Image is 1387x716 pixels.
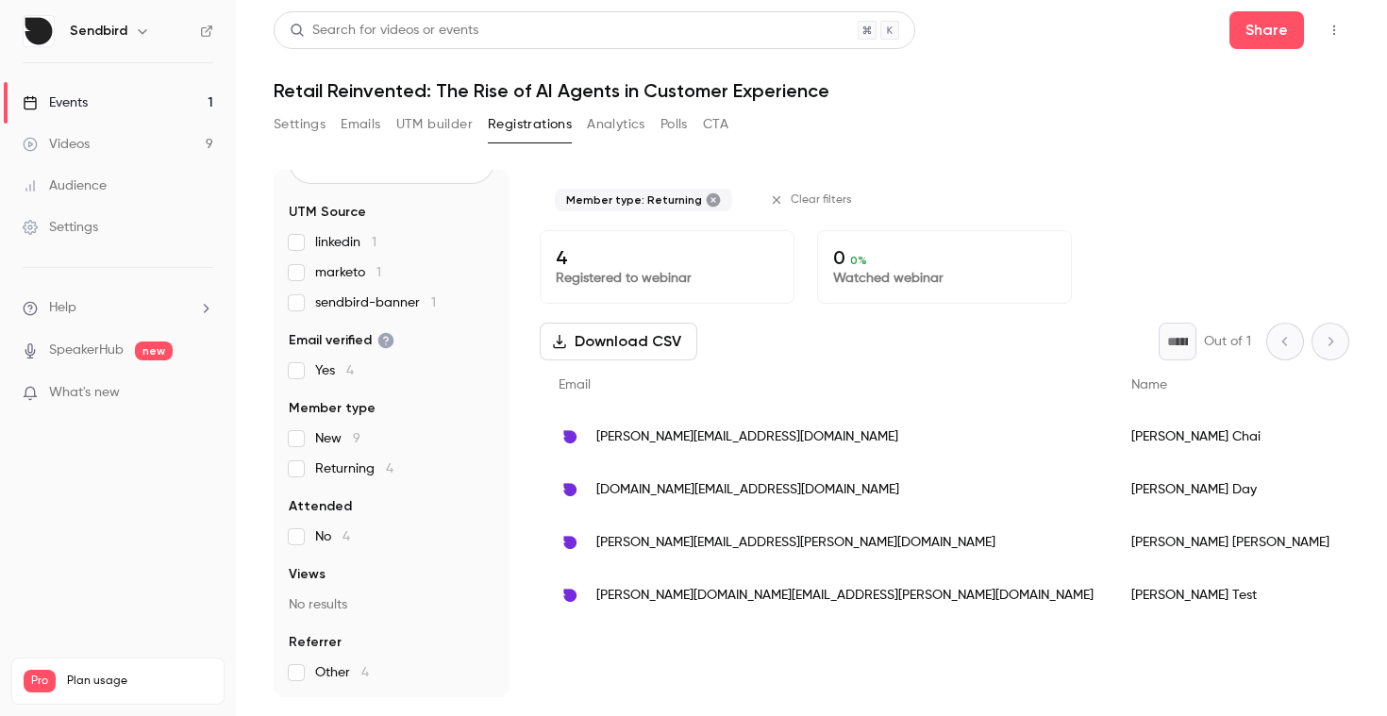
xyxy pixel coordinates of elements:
[596,427,898,447] span: [PERSON_NAME][EMAIL_ADDRESS][DOMAIN_NAME]
[1112,410,1348,463] div: [PERSON_NAME] Chai
[488,109,572,140] button: Registrations
[559,378,591,391] span: Email
[386,462,393,475] span: 4
[559,478,581,501] img: sendbird.com
[596,586,1094,606] span: [PERSON_NAME][DOMAIN_NAME][EMAIL_ADDRESS][PERSON_NAME][DOMAIN_NAME]
[289,331,394,350] span: Email verified
[1112,516,1348,569] div: [PERSON_NAME] [PERSON_NAME]
[315,263,381,282] span: marketo
[289,595,494,614] p: No results
[315,361,354,380] span: Yes
[343,530,350,543] span: 4
[762,185,863,215] button: Clear filters
[396,109,473,140] button: UTM builder
[341,109,380,140] button: Emails
[67,674,212,689] span: Plan usage
[1204,332,1251,351] p: Out of 1
[833,269,1056,288] p: Watched webinar
[23,218,98,237] div: Settings
[315,429,360,448] span: New
[315,233,376,252] span: linkedin
[289,633,342,652] span: Referrer
[315,459,393,478] span: Returning
[290,21,478,41] div: Search for videos or events
[289,565,326,584] span: Views
[850,254,867,267] span: 0 %
[49,341,124,360] a: SpeakerHub
[361,666,369,679] span: 4
[1131,378,1167,391] span: Name
[372,236,376,249] span: 1
[346,364,354,377] span: 4
[1112,569,1348,622] div: [PERSON_NAME] Test
[289,203,494,682] section: facet-groups
[23,298,213,318] li: help-dropdown-opener
[559,531,581,554] img: sendbird.com
[315,663,369,682] span: Other
[376,266,381,279] span: 1
[289,497,352,516] span: Attended
[274,79,1349,102] h1: Retail Reinvented: The Rise of AI Agents in Customer Experience
[587,109,645,140] button: Analytics
[24,670,56,692] span: Pro
[70,22,127,41] h6: Sendbird
[1112,463,1348,516] div: [PERSON_NAME] Day
[315,527,350,546] span: No
[289,203,366,222] span: UTM Source
[706,192,721,208] button: Remove "Returning member" from selected filters
[703,109,728,140] button: CTA
[24,16,54,46] img: Sendbird
[559,584,581,607] img: sendbird.com
[431,296,436,309] span: 1
[23,176,107,195] div: Audience
[556,246,778,269] p: 4
[49,298,76,318] span: Help
[596,480,899,500] span: [DOMAIN_NAME][EMAIL_ADDRESS][DOMAIN_NAME]
[833,246,1056,269] p: 0
[49,383,120,403] span: What's new
[353,432,360,445] span: 9
[660,109,688,140] button: Polls
[791,192,852,208] span: Clear filters
[274,109,326,140] button: Settings
[540,323,697,360] button: Download CSV
[559,425,581,448] img: sendbird.com
[596,533,995,553] span: [PERSON_NAME][EMAIL_ADDRESS][PERSON_NAME][DOMAIN_NAME]
[1229,11,1304,49] button: Share
[135,341,173,360] span: new
[566,192,702,208] span: Member type: Returning
[23,93,88,112] div: Events
[289,399,376,418] span: Member type
[556,269,778,288] p: Registered to webinar
[315,293,436,312] span: sendbird-banner
[23,135,90,154] div: Videos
